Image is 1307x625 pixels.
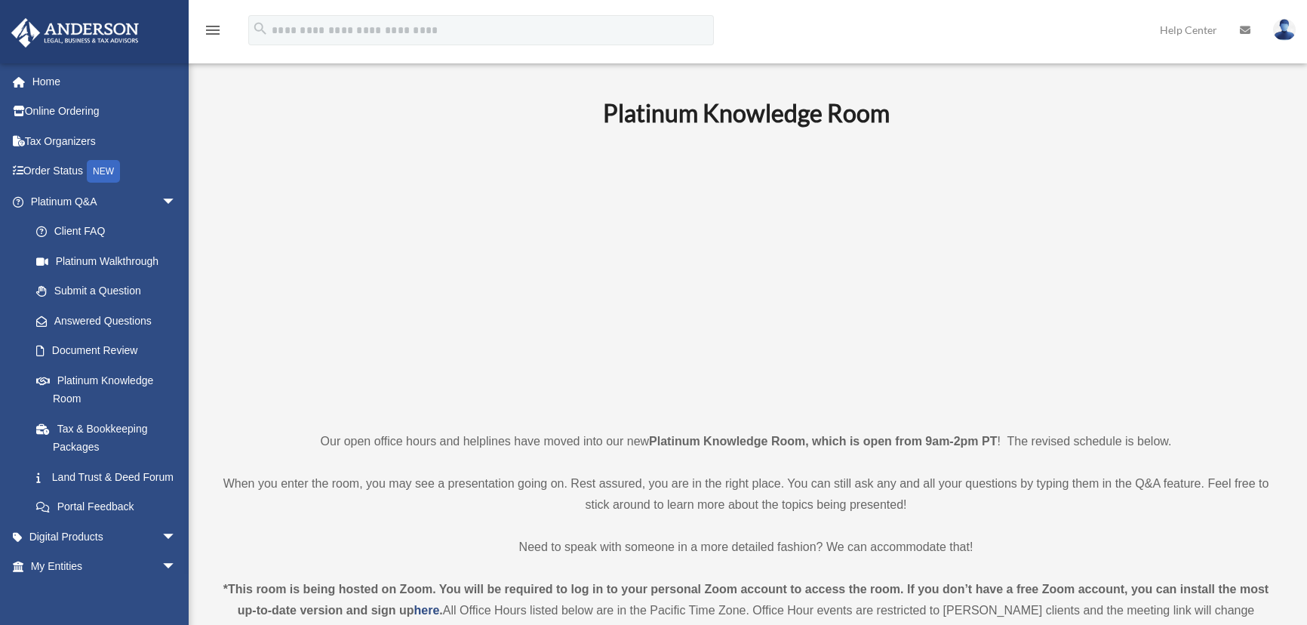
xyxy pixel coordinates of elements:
a: Document Review [21,336,199,366]
a: Digital Productsarrow_drop_down [11,522,199,552]
strong: *This room is being hosted on Zoom. You will be required to log in to your personal Zoom account ... [223,583,1269,617]
span: arrow_drop_down [161,186,192,217]
i: search [252,20,269,37]
p: Our open office hours and helplines have moved into our new ! The revised schedule is below. [215,431,1277,452]
a: Answered Questions [21,306,199,336]
img: User Pic [1273,19,1296,41]
i: menu [204,21,222,39]
strong: Platinum Knowledge Room, which is open from 9am-2pm PT [649,435,997,448]
p: When you enter the room, you may see a presentation going on. Rest assured, you are in the right ... [215,473,1277,516]
a: Platinum Walkthrough [21,246,199,276]
img: Anderson Advisors Platinum Portal [7,18,143,48]
p: Need to speak with someone in a more detailed fashion? We can accommodate that! [215,537,1277,558]
div: NEW [87,160,120,183]
a: Platinum Q&Aarrow_drop_down [11,186,199,217]
span: arrow_drop_down [161,522,192,553]
a: Home [11,66,199,97]
strong: . [439,604,442,617]
a: menu [204,26,222,39]
b: Platinum Knowledge Room [603,98,890,128]
a: Submit a Question [21,276,199,306]
a: here [414,604,440,617]
a: My Entitiesarrow_drop_down [11,552,199,582]
a: Platinum Knowledge Room [21,365,192,414]
a: Land Trust & Deed Forum [21,462,199,492]
a: Client FAQ [21,217,199,247]
a: Online Ordering [11,97,199,127]
iframe: 231110_Toby_KnowledgeRoom [520,148,973,403]
span: arrow_drop_down [161,552,192,583]
a: Portal Feedback [21,492,199,522]
a: Order StatusNEW [11,156,199,187]
a: Tax & Bookkeeping Packages [21,414,199,462]
a: Tax Organizers [11,126,199,156]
